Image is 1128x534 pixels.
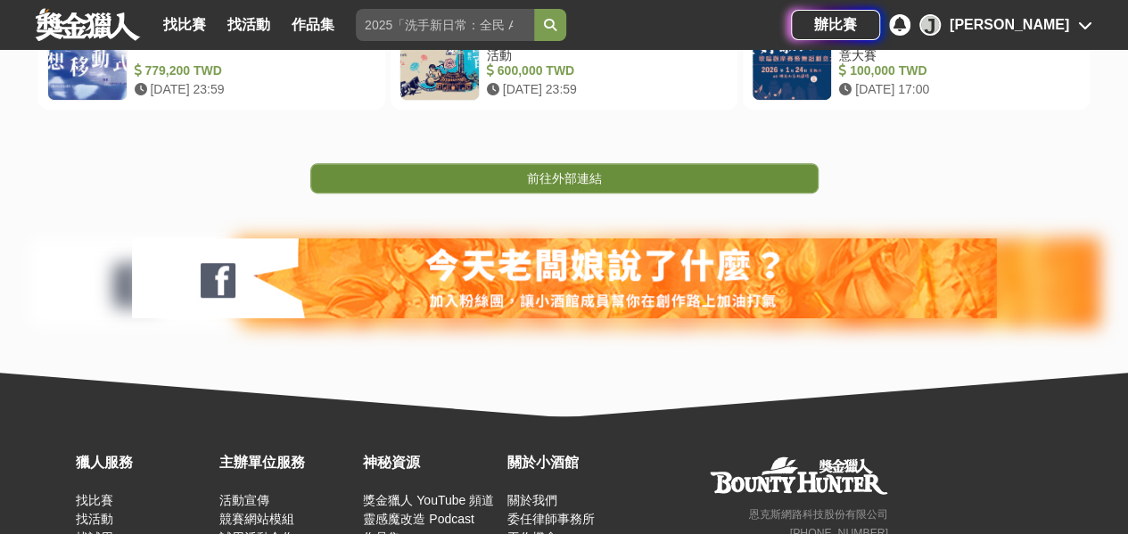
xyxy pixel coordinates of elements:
div: [PERSON_NAME] [950,14,1069,36]
div: 779,200 TWD [135,62,369,80]
a: 第七屆「三好歌曲」歌唱觀摩賽暨舞蹈創意大賽 100,000 TWD [DATE] 17:00 [743,12,1090,110]
a: 找活動 [76,512,113,526]
img: 127fc932-0e2d-47dc-a7d9-3a4a18f96856.jpg [132,238,997,318]
div: [DATE] 17:00 [839,80,1074,99]
a: 靈感魔改造 Podcast [363,512,473,526]
div: [DATE] 23:59 [487,80,721,99]
div: J [919,14,941,36]
a: 第6屆「彰化百工百味~影片創作獎徵選」活動 600,000 TWD [DATE] 23:59 [391,12,737,110]
div: 主辦單位服務 [219,452,354,473]
a: 2025 SYM 三陽創新設計大賽 779,200 TWD [DATE] 23:59 [38,12,385,110]
a: 委任律師事務所 [506,512,594,526]
span: 前往外部連結 [527,171,602,185]
div: [DATE] 23:59 [135,80,369,99]
a: 前往外部連結 [310,163,819,193]
a: 找比賽 [156,12,213,37]
small: 恩克斯網路科技股份有限公司 [749,508,888,521]
a: 關於我們 [506,493,556,507]
a: 作品集 [284,12,342,37]
a: 找比賽 [76,493,113,507]
input: 2025「洗手新日常：全民 ALL IN」洗手歌全台徵選 [356,9,534,41]
a: 競賽網站模組 [219,512,294,526]
a: 活動宣傳 [219,493,269,507]
a: 找活動 [220,12,277,37]
div: 600,000 TWD [487,62,721,80]
div: 100,000 TWD [839,62,1074,80]
div: 獵人服務 [76,452,210,473]
a: 獎金獵人 YouTube 頻道 [363,493,494,507]
div: 神秘資源 [363,452,498,473]
div: 關於小酒館 [506,452,641,473]
a: 辦比賽 [791,10,880,40]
